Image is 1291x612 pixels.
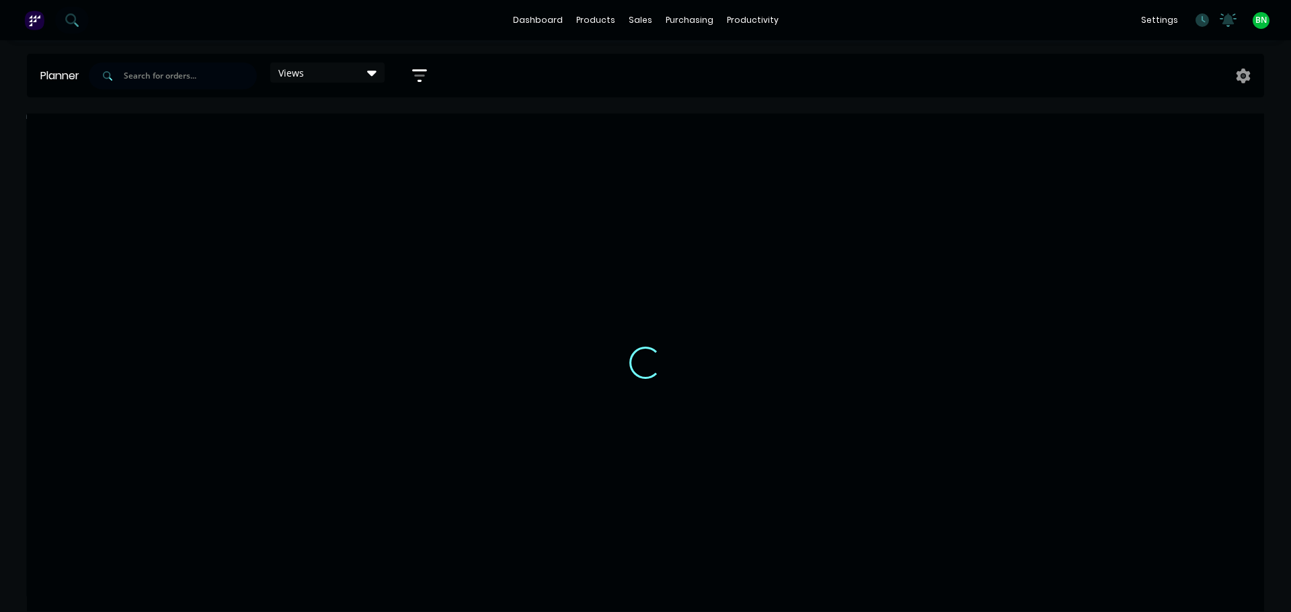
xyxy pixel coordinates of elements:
[40,68,86,84] div: Planner
[720,10,785,30] div: productivity
[659,10,720,30] div: purchasing
[124,62,257,89] input: Search for orders...
[506,10,570,30] a: dashboard
[622,10,659,30] div: sales
[278,66,304,80] span: Views
[1134,10,1185,30] div: settings
[24,10,44,30] img: Factory
[570,10,622,30] div: products
[1255,14,1267,26] span: BN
